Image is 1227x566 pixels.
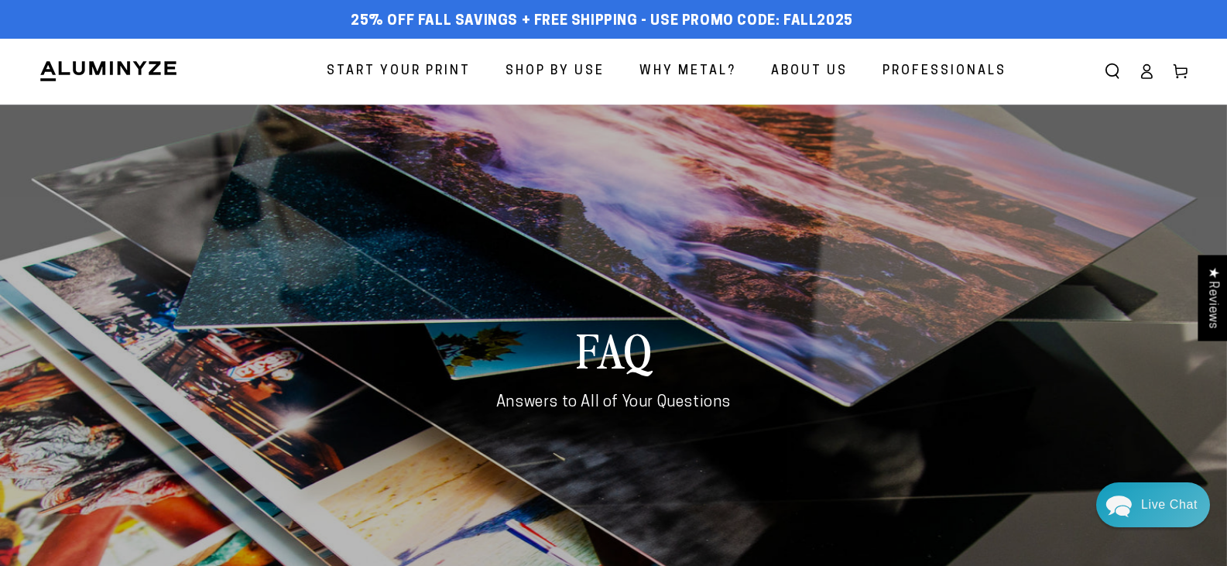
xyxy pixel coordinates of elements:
[639,60,736,83] span: Why Metal?
[883,60,1006,83] span: Professionals
[1095,54,1129,88] summary: Search our site
[494,51,616,92] a: Shop By Use
[372,392,855,413] p: Answers to All of Your Questions
[1096,482,1210,527] div: Chat widget toggle
[39,60,178,83] img: Aluminyze
[372,319,855,379] h2: FAQ
[315,51,482,92] a: Start Your Print
[327,60,471,83] span: Start Your Print
[771,60,848,83] span: About Us
[628,51,748,92] a: Why Metal?
[506,60,605,83] span: Shop By Use
[1198,255,1227,341] div: Click to open Judge.me floating reviews tab
[1141,482,1198,527] div: Contact Us Directly
[759,51,859,92] a: About Us
[871,51,1018,92] a: Professionals
[351,13,853,30] span: 25% off FALL Savings + Free Shipping - Use Promo Code: FALL2025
